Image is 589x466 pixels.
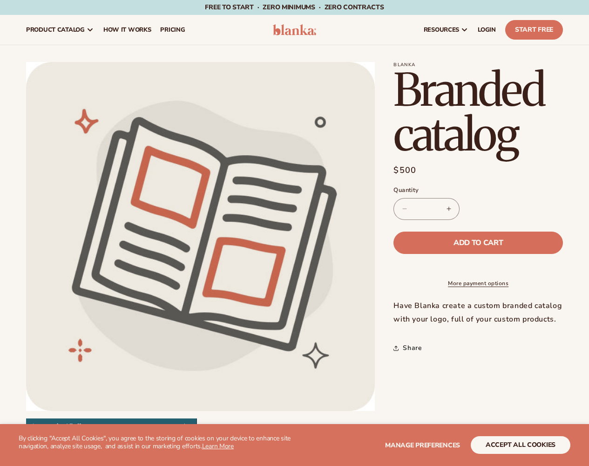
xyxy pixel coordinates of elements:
[21,15,99,45] a: product catalog
[393,68,563,157] h1: Branded catalog
[419,15,473,45] a: resources
[473,15,501,45] a: LOGIN
[205,3,384,12] span: Free to start · ZERO minimums · ZERO contracts
[385,436,460,454] button: Manage preferences
[393,299,563,326] div: Have Blanka create a custom branded catalog with your logo, full of your custom products.
[471,436,570,454] button: accept all cookies
[385,441,460,450] span: Manage preferences
[454,239,503,247] span: Add to cart
[424,26,459,34] span: resources
[478,26,496,34] span: LOGIN
[505,20,563,40] a: Start Free
[26,26,85,34] span: product catalog
[393,164,416,177] span: $500
[160,26,185,34] span: pricing
[19,435,295,451] p: By clicking "Accept All Cookies", you agree to the storing of cookies on your device to enhance s...
[273,24,317,35] img: logo
[99,15,156,45] a: How It Works
[202,442,234,451] a: Learn More
[393,232,563,254] button: Add to cart
[156,15,190,45] a: pricing
[393,338,422,358] summary: Share
[393,279,563,288] a: More payment options
[103,26,151,34] span: How It Works
[393,186,563,195] label: Quantity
